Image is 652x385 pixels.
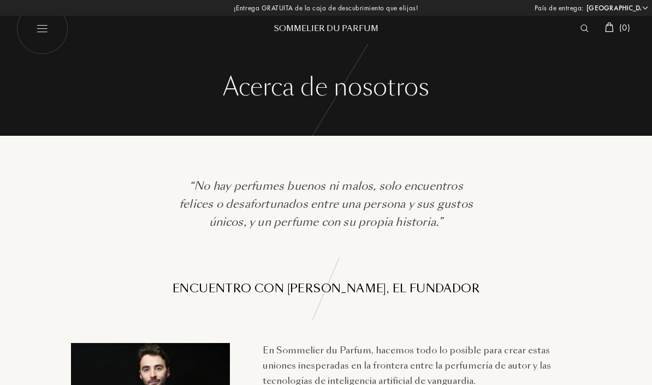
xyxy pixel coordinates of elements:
[580,25,589,32] img: search_icn_white.svg
[260,23,392,34] div: Sommelier du Parfum
[619,22,630,33] span: ( 0 )
[25,71,627,104] div: Acerca de nosotros
[16,3,68,55] img: burger_white.png
[173,177,479,231] div: “No hay perfumes buenos ni malos, solo encuentros felices o desafortunados entre una persona y su...
[535,3,584,14] span: País de entrega:
[605,22,614,32] img: cart_white.svg
[173,280,479,297] div: ENCUENTRO CON [PERSON_NAME], EL FUNDADOR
